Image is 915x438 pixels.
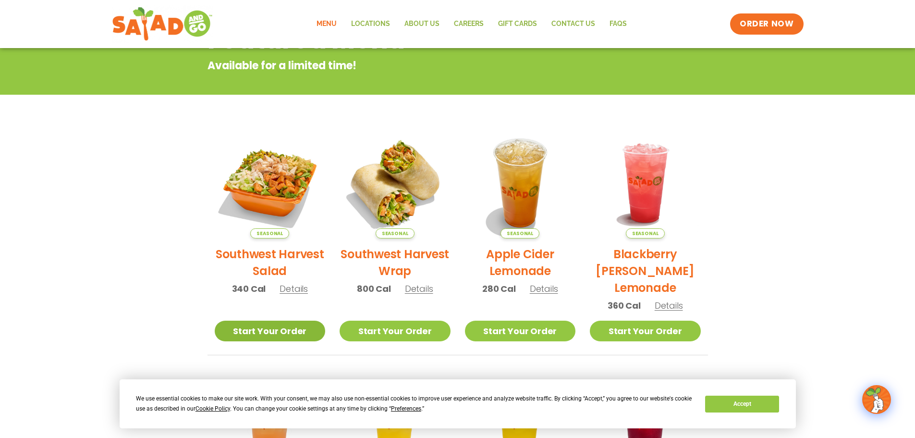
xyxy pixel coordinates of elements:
a: FAQs [602,13,634,35]
nav: Menu [309,13,634,35]
img: Product photo for Southwest Harvest Salad [215,127,326,238]
img: new-SAG-logo-768×292 [112,5,213,43]
span: 340 Cal [232,282,266,295]
h2: Blackberry [PERSON_NAME] Lemonade [590,246,701,296]
span: Cookie Policy [195,405,230,412]
span: Seasonal [376,228,415,238]
span: 800 Cal [357,282,391,295]
span: 280 Cal [482,282,516,295]
a: Start Your Order [590,321,701,341]
p: Available for a limited time! [207,58,631,74]
a: Start Your Order [215,321,326,341]
span: Details [530,283,558,295]
span: Preferences [391,405,421,412]
div: Cookie Consent Prompt [120,379,796,428]
a: Locations [344,13,397,35]
span: Details [405,283,433,295]
span: ORDER NOW [740,18,793,30]
h2: Apple Cider Lemonade [465,246,576,279]
span: Seasonal [250,228,289,238]
a: About Us [397,13,447,35]
h2: Southwest Harvest Wrap [340,246,451,279]
img: wpChatIcon [863,386,890,413]
span: Details [280,283,308,295]
span: Seasonal [500,228,539,238]
img: Product photo for Blackberry Bramble Lemonade [590,127,701,238]
a: ORDER NOW [730,13,803,35]
img: Product photo for Southwest Harvest Wrap [340,127,451,238]
h2: Southwest Harvest Salad [215,246,326,279]
a: Contact Us [544,13,602,35]
img: Product photo for Apple Cider Lemonade [465,127,576,238]
a: GIFT CARDS [491,13,544,35]
a: Start Your Order [340,321,451,341]
a: Careers [447,13,491,35]
span: Seasonal [626,228,665,238]
span: Details [655,300,683,312]
a: Menu [309,13,344,35]
button: Accept [705,396,779,413]
a: Start Your Order [465,321,576,341]
span: 360 Cal [608,299,641,312]
div: We use essential cookies to make our site work. With your consent, we may also use non-essential ... [136,394,694,414]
